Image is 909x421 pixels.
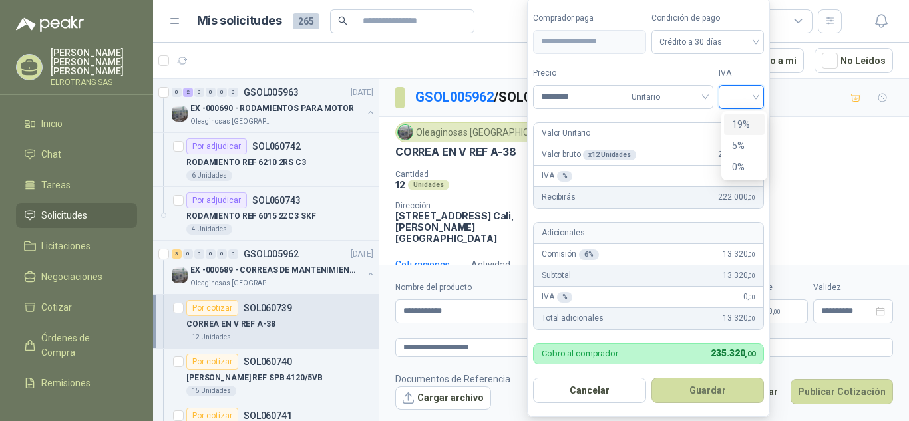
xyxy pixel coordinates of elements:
[186,354,238,370] div: Por cotizar
[723,312,755,325] span: 13.320
[542,170,572,182] p: IVA
[244,249,299,259] p: GSOL005962
[747,251,755,258] span: ,00
[183,249,193,259] div: 0
[747,272,755,279] span: ,00
[583,150,636,160] div: x 12 Unidades
[194,88,204,97] div: 0
[190,116,274,127] p: Oleaginosas [GEOGRAPHIC_DATA][PERSON_NAME]
[16,203,137,228] a: Solicitudes
[41,178,71,192] span: Tareas
[747,315,755,322] span: ,00
[533,67,624,80] label: Precio
[745,350,755,358] span: ,00
[190,102,354,115] p: EX -000690 - RODAMIENTOS PARA MOTOR
[16,295,137,320] a: Cotizar
[743,291,755,303] span: 0
[732,117,757,132] div: 19%
[755,299,808,323] p: $ 0,00
[183,88,193,97] div: 2
[244,357,292,366] p: SOL060740
[244,88,299,97] p: GSOL005963
[186,192,247,208] div: Por adjudicar
[755,281,808,294] label: Flete
[351,248,373,261] p: [DATE]
[395,179,405,190] p: 12
[153,295,379,349] a: Por cotizarSOL060739CORREA EN V REF A-3812 Unidades
[186,386,236,396] div: 15 Unidades
[186,138,247,154] div: Por adjudicar
[172,88,182,97] div: 0
[395,257,450,272] div: Cotizaciones
[16,172,137,198] a: Tareas
[194,249,204,259] div: 0
[533,12,646,25] label: Comprador paga
[217,88,227,97] div: 0
[557,171,573,182] div: %
[172,106,188,122] img: Company Logo
[206,88,216,97] div: 0
[395,372,510,386] p: Documentos de Referencia
[724,114,765,135] div: 19%
[252,196,301,205] p: SOL060743
[791,379,893,404] button: Publicar Cotización
[252,142,301,151] p: SOL060742
[197,11,282,31] h1: Mis solicitudes
[724,156,765,178] div: 0%
[747,293,755,301] span: ,00
[190,264,356,277] p: EX -000689 - CORREAS DE MANTENIMIENTO
[41,331,124,360] span: Órdenes de Compra
[41,300,72,315] span: Cotizar
[190,278,274,289] p: Oleaginosas [GEOGRAPHIC_DATA][PERSON_NAME]
[395,170,570,179] p: Cantidad
[228,88,238,97] div: 0
[651,378,765,403] button: Guardar
[41,147,61,162] span: Chat
[542,127,590,140] p: Valor Unitario
[773,308,781,315] span: ,00
[41,208,87,223] span: Solicitudes
[186,318,275,331] p: CORREA EN V REF A-38
[41,239,91,253] span: Licitaciones
[718,148,755,161] span: 222.000
[16,325,137,365] a: Órdenes de Compra
[186,332,236,343] div: 12 Unidades
[206,249,216,259] div: 0
[813,281,893,294] label: Validez
[542,248,599,261] p: Comisión
[186,170,232,181] div: 6 Unidades
[732,160,757,174] div: 0%
[51,48,137,76] p: [PERSON_NAME] [PERSON_NAME] [PERSON_NAME]
[293,13,319,29] span: 265
[16,16,84,32] img: Logo peakr
[723,269,755,282] span: 13.320
[719,67,764,80] label: IVA
[815,48,893,73] button: No Leídos
[542,227,584,239] p: Adicionales
[651,12,765,25] label: Condición de pago
[724,135,765,156] div: 5%
[51,78,137,86] p: ELROTRANS SAS
[153,187,379,241] a: Por adjudicarSOL060743RODAMIENTO REF 6015 2ZC3 SKF4 Unidades
[542,191,576,204] p: Recibirás
[41,376,91,390] span: Remisiones
[172,249,182,259] div: 3
[732,138,757,153] div: 5%
[747,194,755,201] span: ,00
[172,267,188,283] img: Company Logo
[186,224,232,235] div: 4 Unidades
[471,257,510,272] div: Actividad
[557,292,573,303] div: %
[415,87,569,108] p: / SOL060739
[172,84,376,127] a: 0 2 0 0 0 0 GSOL005963[DATE] Company LogoEX -000690 - RODAMIENTOS PARA MOTOROleaginosas [GEOGRAPH...
[395,201,542,210] p: Dirección
[395,281,622,294] label: Nombre del producto
[408,180,449,190] div: Unidades
[718,191,755,204] span: 222.000
[533,378,646,403] button: Cancelar
[542,291,572,303] p: IVA
[172,246,376,289] a: 3 0 0 0 0 0 GSOL005962[DATE] Company LogoEX -000689 - CORREAS DE MANTENIMIENTOOleaginosas [GEOGRA...
[395,386,491,410] button: Cargar archivo
[542,312,604,325] p: Total adicionales
[338,16,347,25] span: search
